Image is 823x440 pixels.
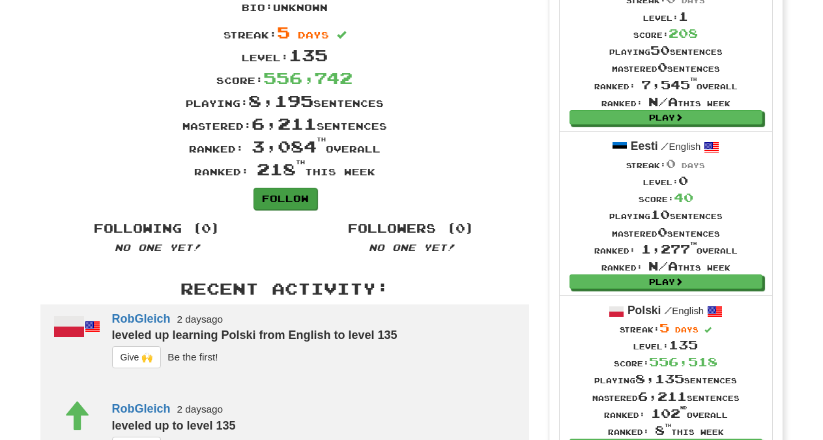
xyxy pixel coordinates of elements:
small: English [664,306,704,316]
span: 6,211 [638,389,687,403]
a: Play [570,274,762,289]
sup: th [317,136,326,143]
span: 8,135 [635,372,684,386]
span: 0 [657,225,667,239]
a: RobGleich [112,312,171,325]
span: 135 [669,338,698,352]
span: 1 [678,9,688,23]
div: Ranked: this week [594,93,738,110]
strong: Eesti [631,139,658,153]
span: 7,545 [641,78,697,92]
div: Streak: [31,21,539,44]
sup: th [296,159,305,166]
div: Score: [594,25,738,42]
div: Level: [594,172,738,189]
div: Score: [592,353,740,370]
div: Score: [594,189,738,206]
span: Streak includes today. [704,327,712,334]
div: Streak: [592,319,740,336]
em: No one yet! [115,242,201,253]
span: 10 [650,207,670,222]
strong: leveled up to level 135 [112,419,236,432]
span: 0 [666,156,676,171]
span: 208 [669,26,698,40]
span: days [675,325,699,334]
em: No one yet! [369,242,455,253]
strong: Polski [628,304,661,317]
small: 2 days ago [177,403,224,415]
span: 135 [289,45,328,65]
h3: Recent Activity: [40,280,529,297]
a: Follow [253,188,317,210]
span: 3,084 [252,136,326,156]
div: Streak: [594,155,738,172]
div: Score: [31,66,539,89]
span: 6,211 [252,113,317,133]
div: Mastered sentences [592,388,740,405]
div: Playing sentences [592,370,740,387]
span: 5 [277,22,290,42]
span: 556,518 [649,355,717,369]
div: Playing: sentences [31,89,539,112]
div: Level: [594,8,738,25]
span: / [664,304,672,316]
strong: leveled up learning Polski from English to level 135 [112,329,397,342]
sup: th [690,241,697,246]
div: Playing sentences [594,42,738,59]
div: Level: [592,336,740,353]
a: RobGleich [112,402,171,415]
h4: Following (0) [40,222,275,235]
span: days [298,29,329,40]
div: Ranked: overall [592,405,740,422]
small: English [661,141,700,152]
div: Mastered: sentences [31,112,539,135]
small: 2 days ago [177,314,224,325]
span: 8 [655,423,671,437]
sup: th [690,77,697,81]
div: Mastered sentences [594,59,738,76]
sup: nd [680,405,687,410]
small: Be the first! [167,351,218,362]
div: Ranked: this week [592,422,740,439]
div: Playing sentences [594,206,738,223]
button: Give 🙌 [112,346,162,368]
span: 50 [650,43,670,57]
span: 102 [651,406,687,420]
span: 218 [257,159,305,179]
div: Ranked: this week [31,158,539,181]
div: Ranked: overall [31,135,539,158]
span: 0 [657,60,667,74]
span: N/A [648,259,678,273]
div: Ranked: this week [594,257,738,274]
span: 1,277 [641,242,697,256]
p: Bio : Unknown [242,1,328,14]
span: / [661,140,669,152]
a: Play [570,110,762,125]
div: Ranked: overall [594,76,738,93]
sup: th [665,423,671,428]
div: Ranked: overall [594,241,738,257]
span: 40 [674,190,693,205]
span: 556,742 [263,68,353,87]
span: 8,195 [248,91,313,110]
h4: Followers (0) [295,222,529,235]
div: Mastered sentences [594,224,738,241]
span: days [682,161,705,169]
div: Level: [31,44,539,66]
span: N/A [648,95,678,109]
span: 5 [659,321,669,335]
span: 0 [678,173,688,188]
